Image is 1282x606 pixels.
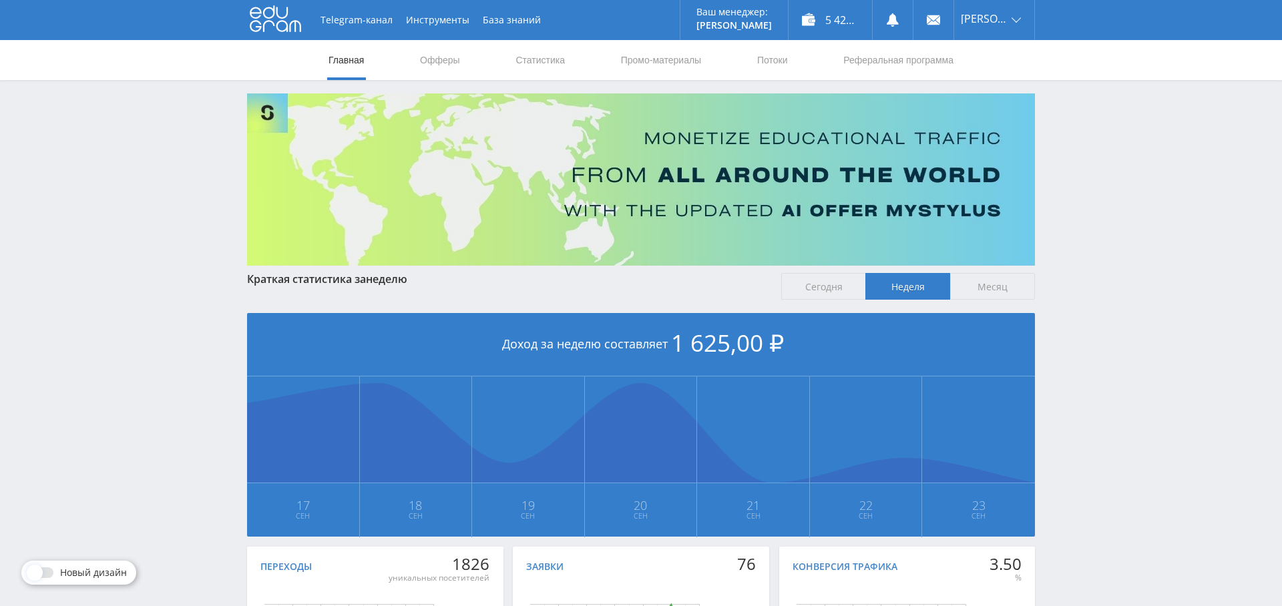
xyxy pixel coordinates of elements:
[361,511,471,521] span: Сен
[842,40,955,80] a: Реферальная программа
[247,313,1035,376] div: Доход за неделю составляет
[389,573,489,583] div: уникальных посетителей
[248,511,359,521] span: Сен
[260,561,312,572] div: Переходы
[526,561,564,572] div: Заявки
[586,500,696,511] span: 20
[419,40,461,80] a: Офферы
[698,511,809,521] span: Сен
[696,7,772,17] p: Ваш менеджер:
[865,273,950,300] span: Неделя
[327,40,365,80] a: Главная
[923,511,1034,521] span: Сен
[473,500,584,511] span: 19
[961,13,1008,24] span: [PERSON_NAME]
[756,40,789,80] a: Потоки
[696,20,772,31] p: [PERSON_NAME]
[793,561,897,572] div: Конверсия трафика
[620,40,702,80] a: Промо-материалы
[990,573,1022,583] div: %
[950,273,1035,300] span: Месяц
[990,555,1022,573] div: 3.50
[366,272,407,286] span: неделю
[60,567,127,578] span: Новый дизайн
[811,500,921,511] span: 22
[361,500,471,511] span: 18
[247,93,1035,266] img: Banner
[781,273,866,300] span: Сегодня
[247,273,768,285] div: Краткая статистика за
[473,511,584,521] span: Сен
[248,500,359,511] span: 17
[514,40,566,80] a: Статистика
[389,555,489,573] div: 1826
[737,555,756,573] div: 76
[698,500,809,511] span: 21
[586,511,696,521] span: Сен
[671,327,784,358] span: 1 625,00 ₽
[923,500,1034,511] span: 23
[811,511,921,521] span: Сен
